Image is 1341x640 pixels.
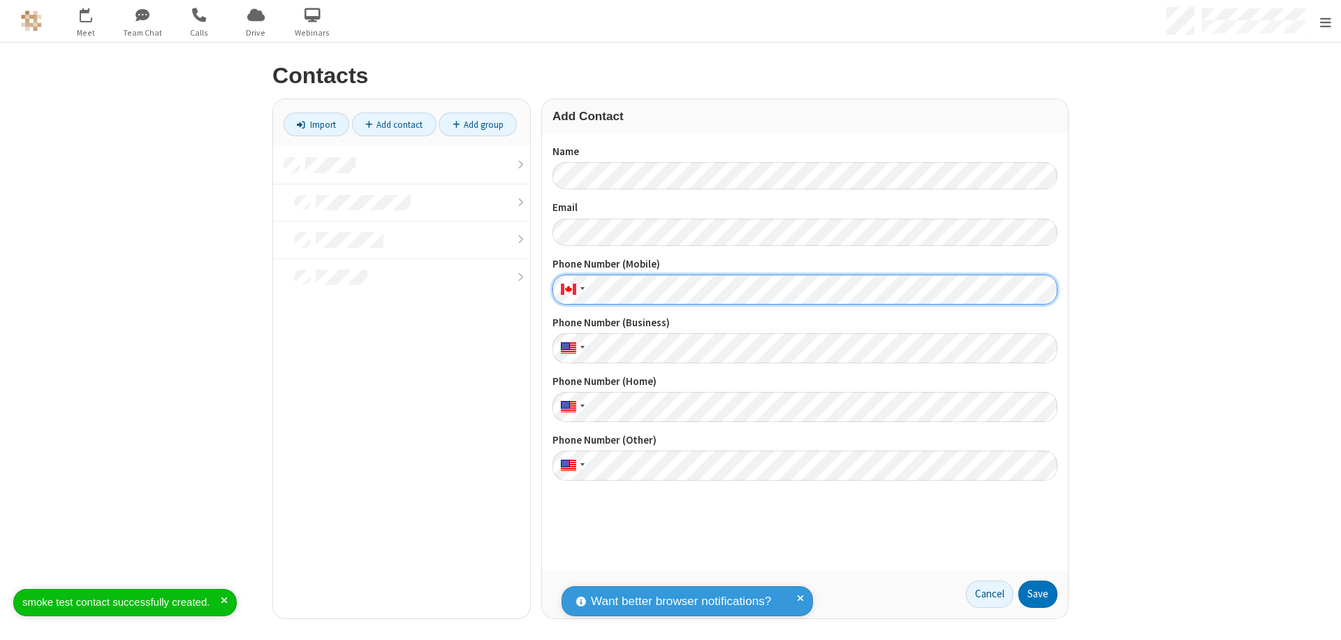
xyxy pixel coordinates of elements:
label: Phone Number (Business) [552,315,1057,331]
img: QA Selenium DO NOT DELETE OR CHANGE [21,10,42,31]
a: Import [284,112,349,136]
h3: Add Contact [552,110,1057,123]
label: Email [552,200,1057,216]
div: United States: + 1 [552,392,589,422]
button: Save [1018,581,1057,609]
a: Cancel [966,581,1013,609]
span: Webinars [286,27,339,39]
label: Phone Number (Home) [552,374,1057,390]
div: Canada: + 1 [552,275,589,305]
span: Calls [173,27,226,39]
span: Want better browser notifications? [591,592,771,611]
div: 4 [89,8,98,18]
h2: Contacts [272,64,1069,88]
span: Meet [60,27,112,39]
span: Drive [230,27,282,39]
label: Name [552,144,1057,160]
a: Add contact [352,112,437,136]
label: Phone Number (Other) [552,432,1057,449]
span: Team Chat [117,27,169,39]
div: smoke test contact successfully created. [22,595,221,611]
label: Phone Number (Mobile) [552,256,1057,272]
div: United States: + 1 [552,451,589,481]
a: Add group [439,112,517,136]
div: United States: + 1 [552,333,589,363]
